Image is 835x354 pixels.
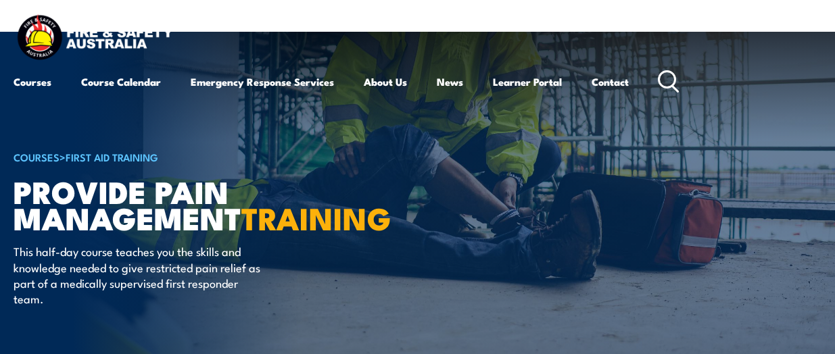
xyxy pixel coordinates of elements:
h6: > [14,149,348,165]
a: COURSES [14,149,59,164]
a: Emergency Response Services [191,66,334,98]
p: This half-day course teaches you the skills and knowledge needed to give restricted pain relief a... [14,243,260,307]
a: Learner Portal [493,66,562,98]
strong: TRAINING [241,194,391,241]
a: Courses [14,66,51,98]
h1: Provide Pain Management [14,178,348,230]
a: First Aid Training [66,149,158,164]
a: About Us [364,66,407,98]
a: Course Calendar [81,66,161,98]
a: News [437,66,463,98]
a: Contact [592,66,629,98]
